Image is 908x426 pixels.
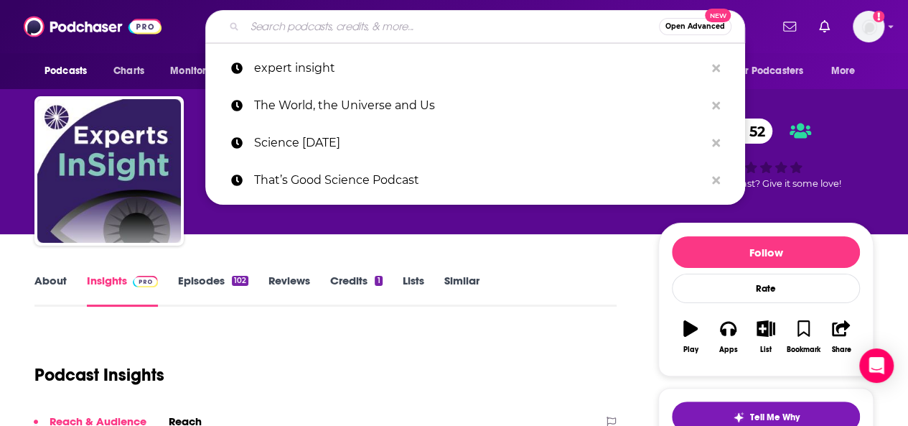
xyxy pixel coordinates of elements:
button: open menu [34,57,106,85]
img: Podchaser Pro [133,276,158,287]
p: Science Friday [254,124,705,162]
span: New [705,9,731,22]
img: User Profile [853,11,884,42]
img: tell me why sparkle [733,412,744,423]
a: Lists [403,274,424,307]
div: 1 [375,276,382,286]
div: Share [831,346,851,354]
img: Experts InSight [37,99,181,243]
a: 52 [721,119,772,144]
a: Episodes102 [178,274,248,307]
img: Podchaser - Follow, Share and Rate Podcasts [24,13,162,40]
span: Open Advanced [665,23,725,30]
span: Logged in as jbukowski [853,11,884,42]
p: That’s Good Science Podcast [254,162,705,199]
a: Charts [104,57,153,85]
a: Reviews [268,274,310,307]
a: expert insight [205,50,745,87]
button: Bookmark [785,311,822,363]
a: Credits1 [330,274,382,307]
a: Science [DATE] [205,124,745,162]
div: 102 [232,276,248,286]
a: InsightsPodchaser Pro [87,274,158,307]
input: Search podcasts, credits, & more... [245,15,659,38]
button: open menu [725,57,824,85]
div: Open Intercom Messenger [859,348,894,383]
a: That’s Good Science Podcast [205,162,745,199]
a: Similar [444,274,479,307]
h1: Podcast Insights [34,364,164,386]
button: Play [672,311,709,363]
div: Rate [672,274,860,303]
div: Apps [719,346,738,354]
span: More [831,61,856,81]
div: List [760,346,772,354]
div: Bookmark [787,346,820,354]
span: For Podcasters [734,61,803,81]
span: Charts [113,61,144,81]
button: Open AdvancedNew [659,18,731,35]
button: Share [823,311,860,363]
span: Good podcast? Give it some love! [691,178,841,189]
button: open menu [821,57,874,85]
a: Show notifications dropdown [777,14,802,39]
div: Play [683,346,698,354]
a: About [34,274,67,307]
span: Monitoring [170,61,221,81]
p: expert insight [254,50,705,87]
span: Tell Me Why [750,412,800,423]
a: The World, the Universe and Us [205,87,745,124]
a: Show notifications dropdown [813,14,836,39]
svg: Add a profile image [873,11,884,22]
button: Follow [672,236,860,268]
div: 52Good podcast? Give it some love! [658,109,874,198]
span: 52 [735,119,772,144]
button: Apps [709,311,746,363]
button: open menu [160,57,240,85]
div: Search podcasts, credits, & more... [205,10,745,43]
button: Show profile menu [853,11,884,42]
p: The World, the Universe and Us [254,87,705,124]
button: List [747,311,785,363]
span: Podcasts [45,61,87,81]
